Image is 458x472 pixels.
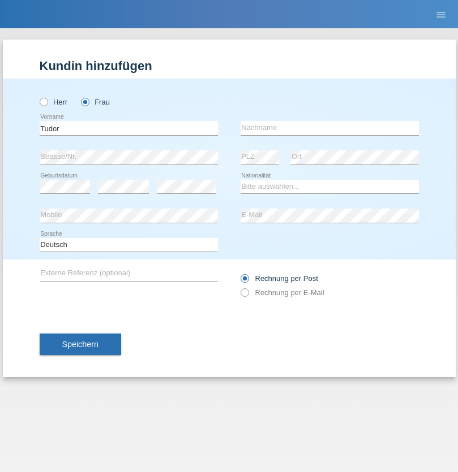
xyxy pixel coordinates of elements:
input: Rechnung per E-Mail [241,288,248,302]
span: Speichern [62,340,99,349]
label: Rechnung per E-Mail [241,288,324,297]
button: Speichern [40,334,121,355]
i: menu [435,9,447,20]
input: Herr [40,98,47,105]
input: Rechnung per Post [241,274,248,288]
a: menu [430,11,452,18]
label: Frau [81,98,110,106]
input: Frau [81,98,88,105]
h1: Kundin hinzufügen [40,59,419,73]
label: Herr [40,98,68,106]
label: Rechnung per Post [241,274,318,283]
